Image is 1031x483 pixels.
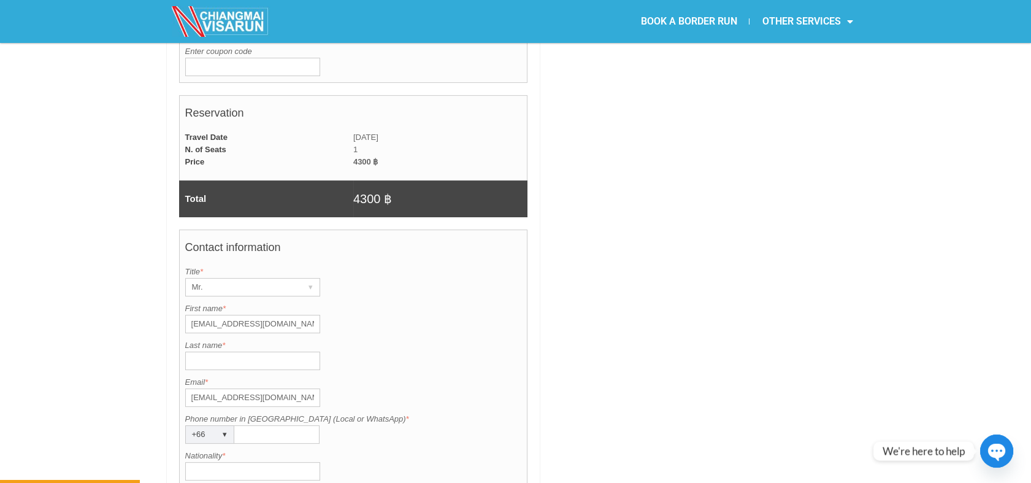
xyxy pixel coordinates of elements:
[179,156,353,168] td: Price
[185,303,522,315] label: First name
[185,376,522,388] label: Email
[515,7,865,36] nav: Menu
[185,266,522,278] label: Title
[353,180,527,217] td: 4300 ฿
[186,426,210,443] div: +66
[185,235,522,266] h4: Contact information
[302,279,320,296] div: ▾
[185,339,522,352] label: Last name
[353,156,527,168] td: 4300 ฿
[179,144,353,156] td: N. of Seats
[749,7,865,36] a: OTHER SERVICES
[185,45,522,58] label: Enter coupon code
[217,426,234,443] div: ▾
[185,101,522,131] h4: Reservation
[353,144,527,156] td: 1
[186,279,296,296] div: Mr.
[353,131,527,144] td: [DATE]
[628,7,749,36] a: BOOK A BORDER RUN
[185,413,522,425] label: Phone number in [GEOGRAPHIC_DATA] (Local or WhatsApp)
[185,450,522,462] label: Nationality
[179,131,353,144] td: Travel Date
[179,180,353,217] td: Total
